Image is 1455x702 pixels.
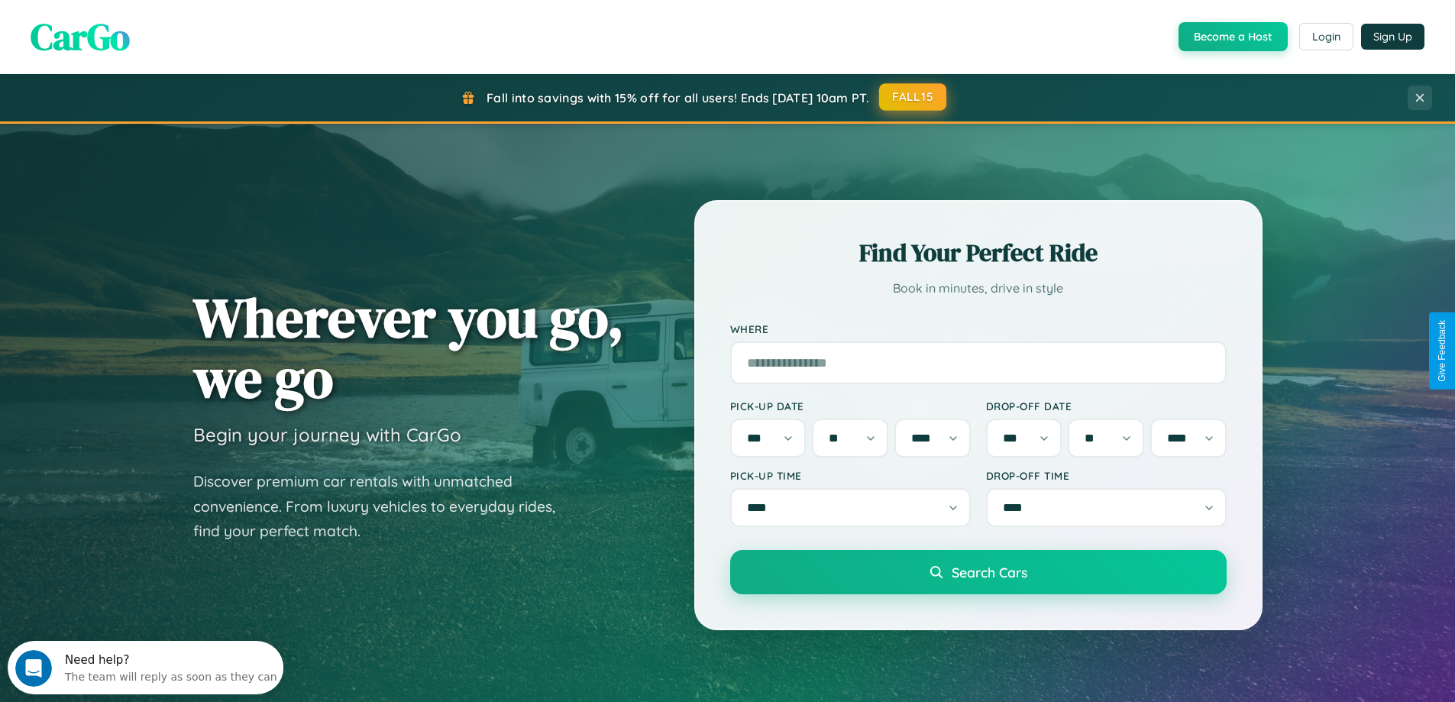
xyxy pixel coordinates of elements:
[8,641,283,694] iframe: Intercom live chat discovery launcher
[57,13,270,25] div: Need help?
[730,236,1227,270] h2: Find Your Perfect Ride
[986,469,1227,482] label: Drop-off Time
[730,322,1227,335] label: Where
[193,423,461,446] h3: Begin your journey with CarGo
[1437,320,1447,382] div: Give Feedback
[1179,22,1288,51] button: Become a Host
[730,469,971,482] label: Pick-up Time
[31,11,130,62] span: CarGo
[15,650,52,687] iframe: Intercom live chat
[1299,23,1353,50] button: Login
[6,6,284,48] div: Open Intercom Messenger
[730,277,1227,299] p: Book in minutes, drive in style
[1361,24,1424,50] button: Sign Up
[193,287,624,408] h1: Wherever you go, we go
[952,564,1027,581] span: Search Cars
[487,90,869,105] span: Fall into savings with 15% off for all users! Ends [DATE] 10am PT.
[730,400,971,412] label: Pick-up Date
[193,469,575,544] p: Discover premium car rentals with unmatched convenience. From luxury vehicles to everyday rides, ...
[57,25,270,41] div: The team will reply as soon as they can
[986,400,1227,412] label: Drop-off Date
[730,550,1227,594] button: Search Cars
[879,83,946,111] button: FALL15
